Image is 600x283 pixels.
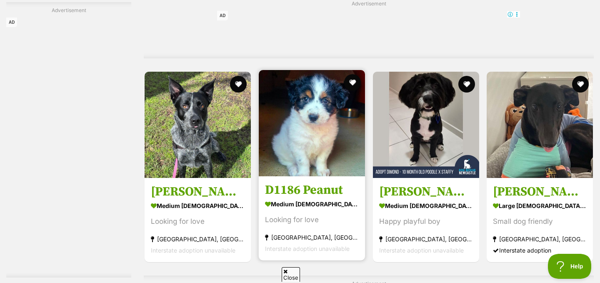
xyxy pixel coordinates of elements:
span: Interstate adoption unavailable [151,247,235,254]
strong: [GEOGRAPHIC_DATA], [GEOGRAPHIC_DATA] [493,233,587,245]
div: Looking for love [265,214,359,225]
span: Interstate adoption unavailable [379,247,464,254]
h3: D1186 Peanut [265,182,359,198]
div: Advertisement [6,2,131,278]
span: AD [217,11,228,20]
iframe: Help Scout Beacon - Open [548,254,592,279]
img: Lou - Australian Stumpy Tail Cattle Dog [145,72,251,178]
a: [PERSON_NAME], the Greyhound large [DEMOGRAPHIC_DATA] Dog Small dog friendly [GEOGRAPHIC_DATA], [... [487,178,593,262]
img: D1186 Peanut - Australian Shepherd Dog [259,70,365,176]
a: [PERSON_NAME] medium [DEMOGRAPHIC_DATA] Dog Looking for love [GEOGRAPHIC_DATA], [GEOGRAPHIC_DATA]... [145,178,251,262]
div: Looking for love [151,216,245,227]
a: [PERSON_NAME] - [DEMOGRAPHIC_DATA] Poodle X Staffy medium [DEMOGRAPHIC_DATA] Dog Happy playful bo... [373,178,479,262]
strong: [GEOGRAPHIC_DATA], [GEOGRAPHIC_DATA] [265,232,359,243]
span: AD [6,18,17,27]
strong: large [DEMOGRAPHIC_DATA] Dog [493,200,587,212]
h3: [PERSON_NAME], the Greyhound [493,184,587,200]
button: favourite [230,76,247,93]
strong: medium [DEMOGRAPHIC_DATA] Dog [151,200,245,212]
h3: [PERSON_NAME] - [DEMOGRAPHIC_DATA] Poodle X Staffy [379,184,473,200]
span: Interstate adoption unavailable [265,245,350,252]
button: favourite [344,74,361,91]
button: favourite [572,76,589,93]
div: Interstate adoption [493,245,587,256]
img: Sally, the Greyhound - Greyhound Dog [487,72,593,178]
strong: [GEOGRAPHIC_DATA], [GEOGRAPHIC_DATA] [151,233,245,245]
a: D1186 Peanut medium [DEMOGRAPHIC_DATA] Dog Looking for love [GEOGRAPHIC_DATA], [GEOGRAPHIC_DATA] ... [259,176,365,260]
img: Dimond - 10 Month Old Poodle X Staffy - Poodle x American Staffordshire Terrier Dog [373,72,479,178]
h3: [PERSON_NAME] [151,184,245,200]
span: Close [282,267,300,282]
div: Happy playful boy [379,216,473,227]
button: favourite [458,76,475,93]
strong: medium [DEMOGRAPHIC_DATA] Dog [379,200,473,212]
strong: [GEOGRAPHIC_DATA], [GEOGRAPHIC_DATA] [379,233,473,245]
strong: medium [DEMOGRAPHIC_DATA] Dog [265,198,359,210]
div: Small dog friendly [493,216,587,227]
